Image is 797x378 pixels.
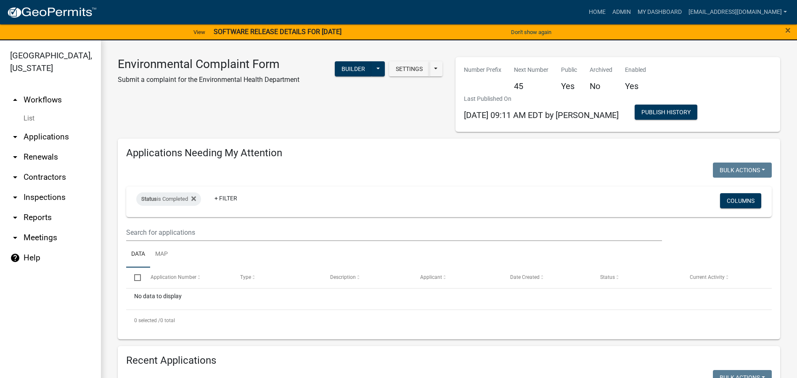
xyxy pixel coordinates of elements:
span: Date Created [510,274,540,280]
span: Current Activity [690,274,725,280]
h4: Recent Applications [126,354,772,367]
button: Publish History [635,105,697,120]
button: Bulk Actions [713,163,772,178]
i: arrow_drop_down [10,152,20,162]
h5: No [590,81,612,91]
input: Search for applications [126,224,662,241]
h4: Applications Needing My Attention [126,147,772,159]
span: Type [240,274,251,280]
p: Last Published On [464,94,619,103]
datatable-header-cell: Current Activity [682,268,772,288]
a: My Dashboard [634,4,685,20]
datatable-header-cell: Select [126,268,142,288]
wm-modal-confirm: Workflow Publish History [635,109,697,116]
button: Builder [335,61,372,76]
h5: Yes [625,81,646,91]
a: Map [150,241,173,268]
h3: Environmental Complaint Form [118,57,299,71]
a: + Filter [208,191,244,206]
strong: SOFTWARE RELEASE DETAILS FOR [DATE] [214,28,342,36]
i: arrow_drop_up [10,95,20,105]
span: Applicant [420,274,442,280]
h5: 45 [514,81,548,91]
span: 0 selected / [134,318,160,323]
datatable-header-cell: Type [232,268,322,288]
span: Status [600,274,615,280]
h5: Yes [561,81,577,91]
a: [EMAIL_ADDRESS][DOMAIN_NAME] [685,4,790,20]
datatable-header-cell: Description [322,268,412,288]
div: No data to display [126,289,772,310]
i: arrow_drop_down [10,233,20,243]
datatable-header-cell: Applicant [412,268,502,288]
p: Next Number [514,66,548,74]
i: help [10,253,20,263]
datatable-header-cell: Application Number [142,268,232,288]
p: Public [561,66,577,74]
p: Number Prefix [464,66,501,74]
button: Don't show again [508,25,555,39]
datatable-header-cell: Status [592,268,682,288]
i: arrow_drop_down [10,172,20,182]
div: 0 total [126,310,772,331]
a: View [190,25,209,39]
div: is Completed [136,192,201,206]
i: arrow_drop_down [10,213,20,223]
datatable-header-cell: Date Created [502,268,592,288]
p: Submit a complaint for the Environmental Health Department [118,75,299,85]
span: [DATE] 09:11 AM EDT by [PERSON_NAME] [464,110,619,120]
a: Data [126,241,150,268]
span: Status [141,196,157,202]
span: Description [330,274,356,280]
button: Settings [389,61,429,76]
span: Application Number [151,274,196,280]
p: Archived [590,66,612,74]
button: Columns [720,193,761,208]
a: Home [585,4,609,20]
a: Admin [609,4,634,20]
span: × [785,24,791,36]
button: Close [785,25,791,35]
p: Enabled [625,66,646,74]
i: arrow_drop_down [10,132,20,142]
i: arrow_drop_down [10,192,20,202]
